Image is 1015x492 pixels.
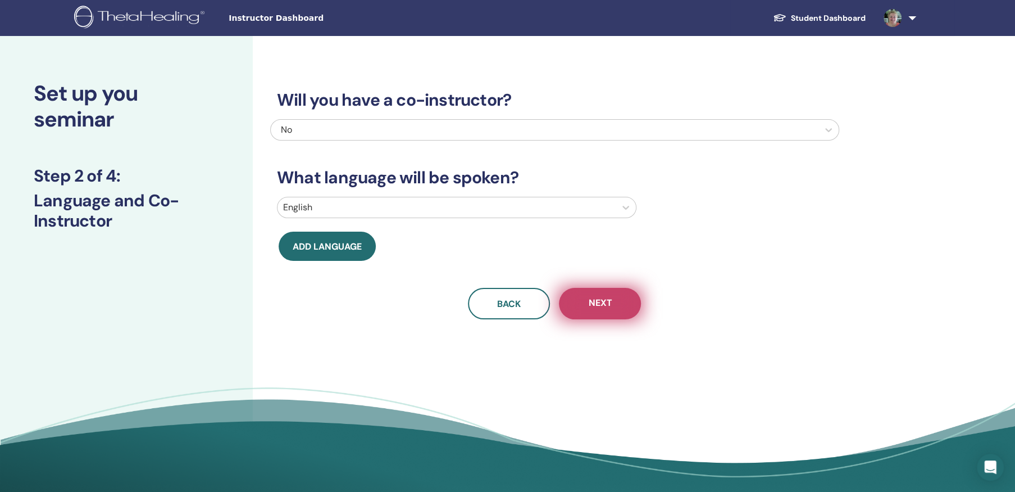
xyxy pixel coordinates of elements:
h3: Language and Co-Instructor [34,191,219,231]
a: Student Dashboard [764,8,875,29]
div: Open Intercom Messenger [977,454,1004,481]
button: Back [468,288,550,319]
h3: Step 2 of 4 : [34,166,219,186]
button: Next [559,288,641,319]
h2: Set up you seminar [34,81,219,132]
img: default.png [884,9,902,27]
span: Add language [293,241,362,252]
span: Instructor Dashboard [229,12,397,24]
span: Back [497,298,521,310]
img: graduation-cap-white.svg [773,13,786,22]
h3: Will you have a co-instructor? [270,90,839,110]
span: No [281,124,292,136]
span: Next [588,297,612,311]
img: logo.png [74,6,208,31]
button: Add language [279,232,376,261]
h3: What language will be spoken? [270,168,839,188]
